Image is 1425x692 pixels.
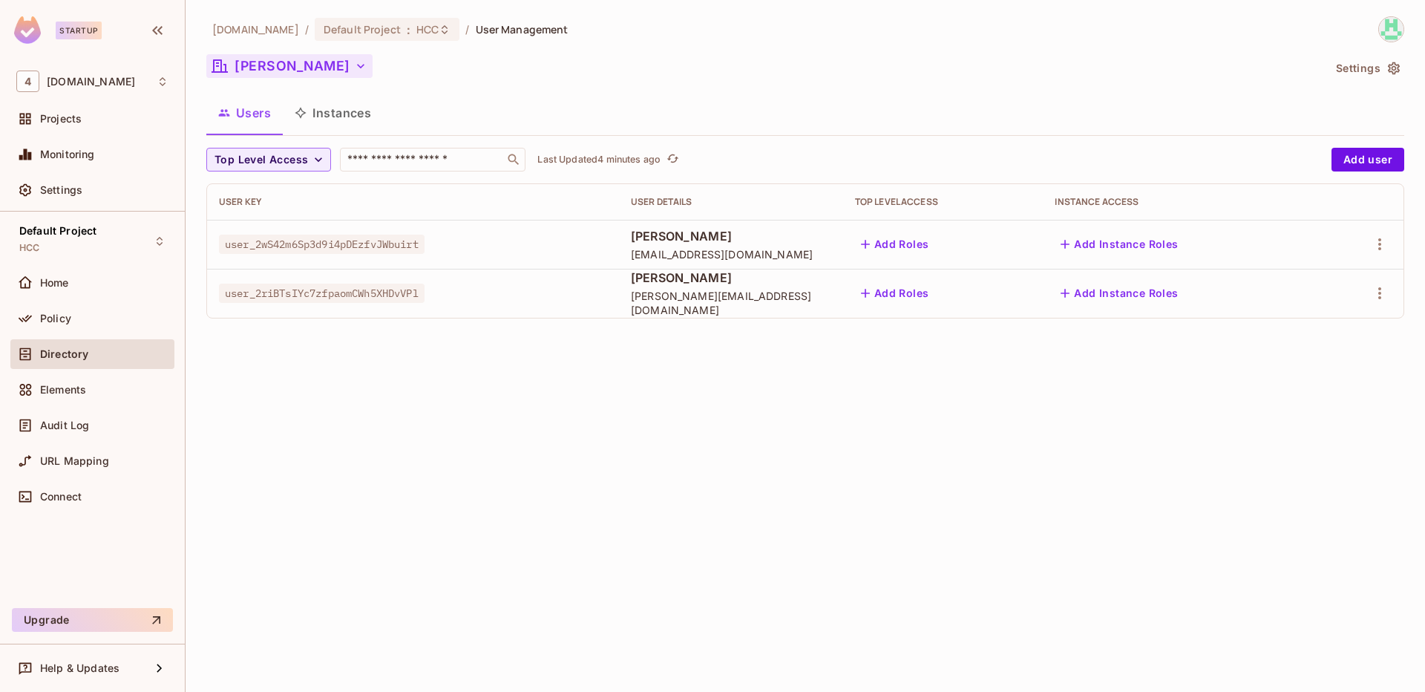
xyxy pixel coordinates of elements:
span: HCC [416,22,439,36]
span: [PERSON_NAME][EMAIL_ADDRESS][DOMAIN_NAME] [631,289,831,317]
span: Projects [40,113,82,125]
span: Workspace: 46labs.com [47,76,135,88]
span: Click to refresh data [661,151,681,169]
button: Upgrade [12,608,173,632]
span: [EMAIL_ADDRESS][DOMAIN_NAME] [631,247,831,261]
span: user_2wS42m6Sp3d9i4pDEzfvJWbuirt [219,235,425,254]
span: : [406,24,411,36]
span: Monitoring [40,148,95,160]
button: [PERSON_NAME] [206,54,373,78]
span: Settings [40,184,82,196]
span: URL Mapping [40,455,109,467]
button: Add Instance Roles [1055,232,1184,256]
div: User Details [631,196,831,208]
span: Connect [40,491,82,503]
span: the active workspace [212,22,299,36]
span: [PERSON_NAME] [631,228,831,244]
div: Startup [56,22,102,39]
span: Default Project [19,225,96,237]
img: SReyMgAAAABJRU5ErkJggg== [14,16,41,44]
span: Top Level Access [214,151,308,169]
button: Instances [283,94,383,131]
div: Instance Access [1055,196,1306,208]
span: Policy [40,313,71,324]
span: Help & Updates [40,662,119,674]
button: Add Instance Roles [1055,281,1184,305]
span: 4 [16,71,39,92]
div: User Key [219,196,607,208]
span: User Management [476,22,569,36]
button: refresh [664,151,681,169]
span: Home [40,277,69,289]
span: Audit Log [40,420,89,431]
li: / [305,22,309,36]
button: Add user [1331,148,1404,172]
span: user_2riBTsIYc7zfpaomCWh5XHDvVPl [219,284,425,303]
button: Settings [1330,56,1404,80]
button: Add Roles [855,281,935,305]
span: [PERSON_NAME] [631,270,831,286]
span: HCC [19,242,39,254]
span: Directory [40,348,88,360]
button: Add Roles [855,232,935,256]
span: Elements [40,384,86,396]
span: refresh [666,152,679,167]
img: musharraf.ali@46labs.com [1379,17,1403,42]
span: Default Project [324,22,401,36]
button: Users [206,94,283,131]
div: Top Level Access [855,196,1032,208]
p: Last Updated 4 minutes ago [537,154,661,166]
li: / [465,22,469,36]
button: Top Level Access [206,148,331,172]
